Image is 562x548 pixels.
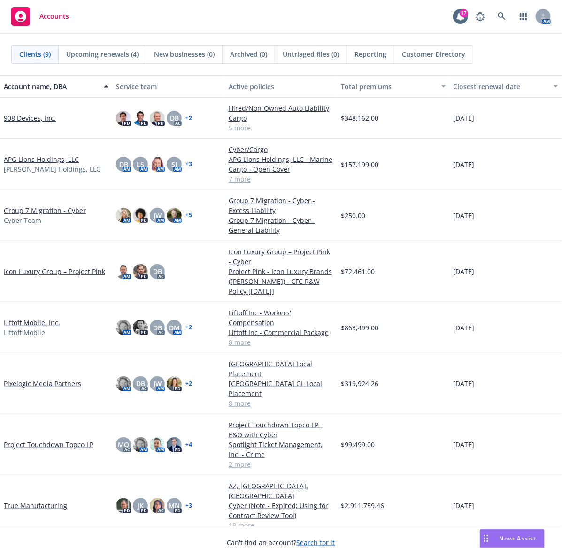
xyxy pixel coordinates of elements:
span: New businesses (0) [154,49,215,59]
button: Total premiums [337,75,449,98]
span: [DATE] [454,160,475,169]
span: $99,499.00 [341,440,375,449]
span: DM [169,323,180,333]
img: photo [150,111,165,126]
span: JW [154,211,162,221]
img: photo [150,157,165,172]
span: [DATE] [454,501,475,510]
span: [DATE] [454,113,475,123]
span: Liftoff Mobile [4,327,45,337]
a: Search for it [297,538,335,547]
img: photo [133,111,148,126]
span: Accounts [39,13,69,20]
a: Cargo [229,113,333,123]
span: $863,499.00 [341,323,378,333]
img: photo [116,264,131,279]
a: Cyber/Cargo [229,145,333,154]
span: Reporting [354,49,386,59]
button: Service team [112,75,224,98]
a: Project Pink - Icon Luxury Brands ([PERSON_NAME]) - CFC R&W Policy [[DATE]] [229,266,333,296]
div: 17 [460,9,468,17]
span: $348,162.00 [341,113,378,123]
span: [DATE] [454,266,475,276]
span: [DATE] [454,379,475,388]
span: JK [138,501,144,510]
span: [DATE] [454,323,475,333]
span: JW [154,379,162,388]
div: Closest renewal date [454,82,548,91]
img: photo [133,264,148,279]
a: 2 more [229,459,333,469]
a: + 5 [185,213,192,218]
div: Account name, DBA [4,82,98,91]
span: MN [169,501,180,510]
a: 8 more [229,337,333,347]
div: Active policies [229,82,333,91]
span: Untriaged files (0) [283,49,339,59]
a: True Manufacturing [4,501,67,510]
a: AZ, [GEOGRAPHIC_DATA], [GEOGRAPHIC_DATA] [229,481,333,501]
span: Upcoming renewals (4) [66,49,139,59]
a: + 3 [185,503,192,509]
img: photo [133,437,148,452]
span: [DATE] [454,211,475,221]
img: photo [133,208,148,223]
img: photo [150,498,165,513]
a: Spotlight Ticket Management, Inc. - Crime [229,440,333,459]
button: Closest renewal date [450,75,562,98]
span: SJ [171,160,177,169]
a: APG Lions Holdings, LLC [4,154,79,164]
span: Nova Assist [500,534,537,542]
img: photo [116,208,131,223]
span: Can't find an account? [227,538,335,548]
a: Project Touchdown Topco LP - E&O with Cyber [229,420,333,440]
span: $157,199.00 [341,160,378,169]
a: 18 more [229,520,333,530]
button: Nova Assist [480,529,545,548]
span: Clients (9) [19,49,51,59]
a: 7 more [229,174,333,184]
span: MQ [118,440,129,449]
img: photo [116,498,131,513]
span: $2,911,759.46 [341,501,384,510]
div: Total premiums [341,82,435,91]
img: photo [167,376,182,391]
a: Group 7 Migration - Cyber [4,205,86,215]
span: DB [119,160,128,169]
span: DB [136,379,145,388]
span: Cyber Team [4,215,41,225]
a: 908 Devices, Inc. [4,113,56,123]
a: + 3 [185,161,192,167]
a: Liftoff Mobile, Inc. [4,318,60,327]
span: DB [153,323,162,333]
span: $72,461.00 [341,266,375,276]
a: [GEOGRAPHIC_DATA] GL Local Placement [229,379,333,398]
img: photo [116,320,131,335]
span: Customer Directory [402,49,465,59]
a: Group 7 Migration - Cyber - General Liability [229,215,333,235]
img: photo [116,376,131,391]
a: Hired/Non-Owned Auto Liability [229,103,333,113]
a: 5 more [229,123,333,133]
a: + 4 [185,442,192,448]
span: DB [170,113,179,123]
a: Cyber (Note - Expired; Using for Contract Review Tool) [229,501,333,520]
a: Icon Luxury Group – Project Pink [4,266,105,276]
img: photo [150,437,165,452]
span: [DATE] [454,440,475,449]
div: Drag to move [480,530,492,548]
a: Group 7 Migration - Cyber - Excess Liability [229,196,333,215]
button: Active policies [225,75,337,98]
a: Accounts [8,3,73,30]
a: Project Touchdown Topco LP [4,440,93,449]
a: 8 more [229,398,333,408]
a: Liftoff Inc - Commercial Package [229,327,333,337]
a: Search [493,7,511,26]
a: Switch app [514,7,533,26]
span: DB [153,266,162,276]
img: photo [167,208,182,223]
